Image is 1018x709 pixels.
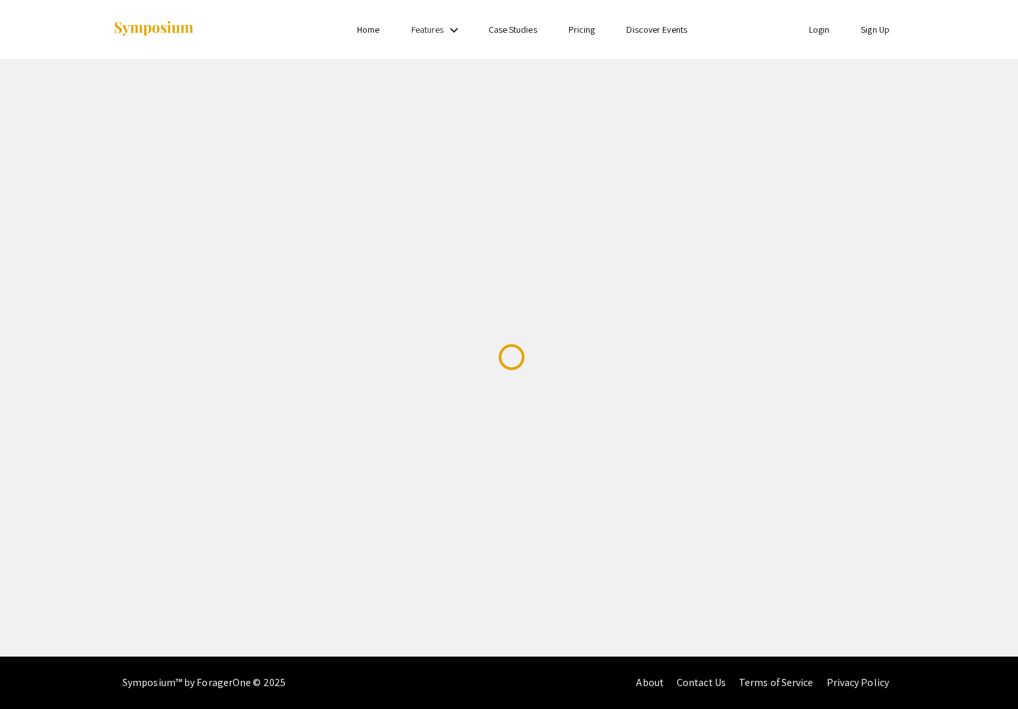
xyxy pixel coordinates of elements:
[113,20,195,38] img: Symposium by ForagerOne
[411,24,444,35] a: Features
[636,676,664,689] a: About
[123,657,286,709] div: Symposium™ by ForagerOne © 2025
[489,24,537,35] a: Case Studies
[569,24,595,35] a: Pricing
[357,24,379,35] a: Home
[809,24,830,35] a: Login
[861,24,890,35] a: Sign Up
[827,676,889,689] a: Privacy Policy
[677,676,726,689] a: Contact Us
[739,676,814,689] a: Terms of Service
[446,22,462,38] mat-icon: Expand Features list
[626,24,687,35] a: Discover Events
